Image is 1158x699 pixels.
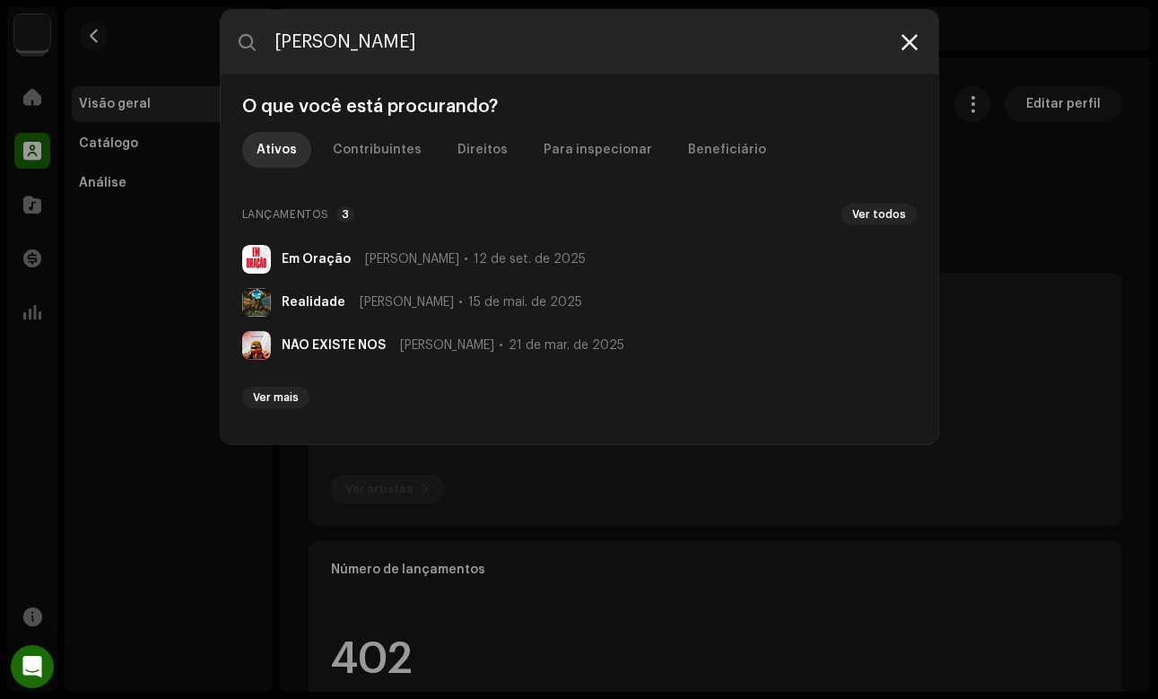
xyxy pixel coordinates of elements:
[336,206,354,223] p-badge: 3
[841,204,917,225] button: Ver todos
[242,204,330,225] span: Lançamentos
[257,132,297,168] div: Ativos
[544,132,652,168] div: Para inspecionar
[253,390,299,405] span: Ver mais
[333,132,422,168] div: Contribuintes
[11,645,54,688] div: Open Intercom Messenger
[360,295,454,310] span: [PERSON_NAME]
[365,252,459,266] span: [PERSON_NAME]
[509,338,624,353] span: 21 de mar. de 2025
[282,338,386,353] strong: NÃO EXISTE NÓS
[242,331,271,360] img: f5964934-a47d-41a0-b1c8-89c2b0f8afd7
[242,245,271,274] img: e8545994-9538-4e0e-9ba0-992fb8747bba
[852,207,906,222] span: Ver todos
[468,295,582,310] span: 15 de mai. de 2025
[457,132,508,168] div: Direitos
[474,252,586,266] span: 12 de set. de 2025
[242,288,271,317] img: ca86d95c-6491-42e1-aea3-3cf8971d9276
[282,252,351,266] strong: Em Oração
[242,387,309,408] button: Ver mais
[221,10,938,74] input: Pesquisa
[688,132,766,168] div: Beneficiário
[400,338,494,353] span: [PERSON_NAME]
[235,96,924,118] div: O que você está procurando?
[282,295,345,310] strong: Realidade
